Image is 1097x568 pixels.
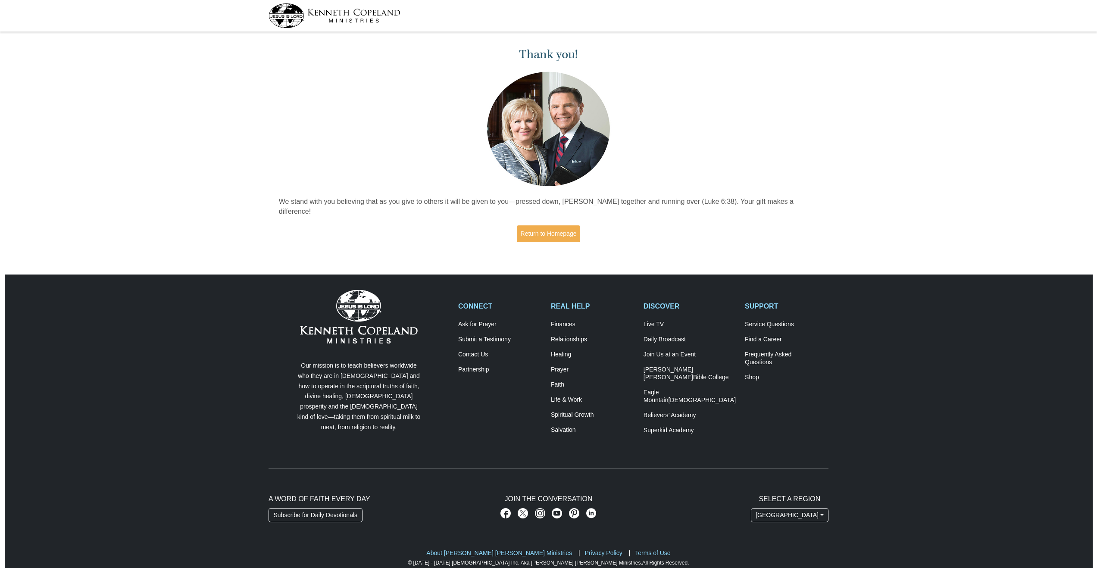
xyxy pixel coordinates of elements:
a: Service Questions [745,321,828,328]
h2: CONNECT [458,302,542,310]
a: Shop [745,374,828,381]
h2: SUPPORT [745,302,828,310]
h2: DISCOVER [644,302,736,310]
a: Submit a Testimony [458,336,542,343]
a: Find a Career [745,336,828,343]
a: Healing [551,351,634,359]
a: Ask for Prayer [458,321,542,328]
img: kcm-header-logo.svg [269,3,400,28]
a: Frequently AskedQuestions [745,351,828,366]
span: Bible College [693,374,729,381]
a: Salvation [551,426,634,434]
h2: REAL HELP [551,302,634,310]
span: A Word of Faith Every Day [269,495,370,502]
h2: Select A Region [751,495,828,503]
a: Life & Work [551,396,634,404]
img: Kenneth Copeland Ministries [300,290,418,343]
a: Aka [PERSON_NAME] [PERSON_NAME] Ministries. [521,560,642,566]
a: [PERSON_NAME] [PERSON_NAME]Bible College [644,366,736,381]
a: [DEMOGRAPHIC_DATA] Inc. [452,560,519,566]
p: All Rights Reserved. [269,559,828,567]
h1: Thank you! [279,47,819,62]
a: Believers’ Academy [644,412,736,419]
a: Finances [551,321,634,328]
img: Kenneth and Gloria [485,70,612,188]
a: Superkid Academy [644,427,736,434]
a: Faith [551,381,634,389]
p: Our mission is to teach believers worldwide who they are in [DEMOGRAPHIC_DATA] and how to operate... [295,361,422,433]
a: About [PERSON_NAME] [PERSON_NAME] Ministries [426,549,572,556]
a: Relationships [551,336,634,343]
a: Daily Broadcast [644,336,736,343]
a: © [DATE] - [DATE] [408,560,450,566]
a: Subscribe for Daily Devotionals [269,508,363,523]
a: Eagle Mountain[DEMOGRAPHIC_DATA] [644,389,736,404]
a: Contact Us [458,351,542,359]
a: Join Us at an Event [644,351,736,359]
a: Terms of Use [635,549,670,556]
h2: Join The Conversation [458,495,639,503]
a: Return to Homepage [517,225,581,242]
a: Partnership [458,366,542,374]
button: [GEOGRAPHIC_DATA] [751,508,828,523]
a: Privacy Policy [585,549,622,556]
a: Spiritual Growth [551,411,634,419]
a: Prayer [551,366,634,374]
p: We stand with you believing that as you give to others it will be given to you—pressed down, [PER... [279,197,819,217]
span: [DEMOGRAPHIC_DATA] [668,396,736,403]
a: Live TV [644,321,736,328]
